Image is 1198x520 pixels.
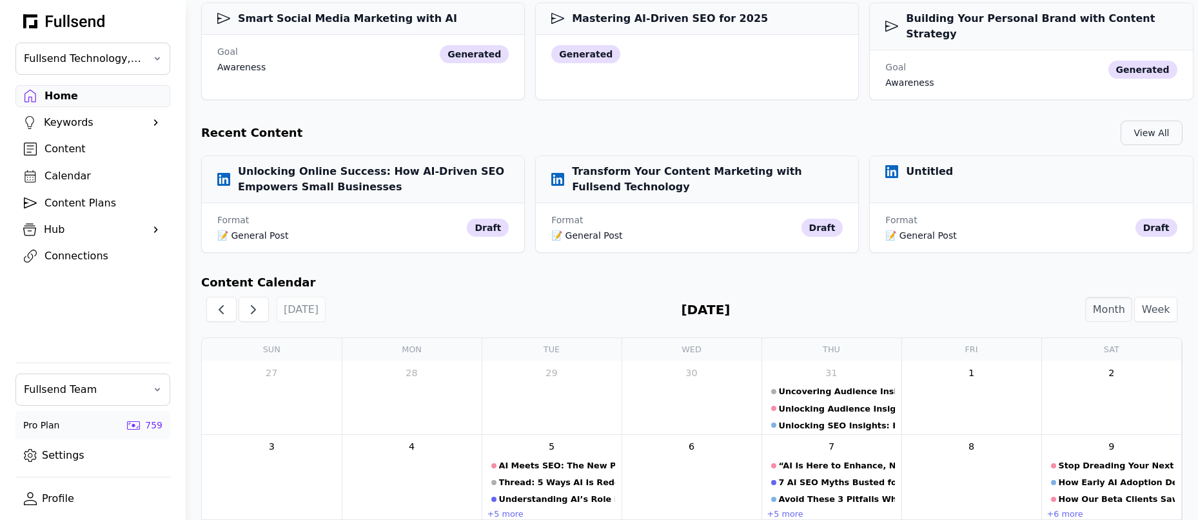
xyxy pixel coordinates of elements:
[761,361,901,434] td: July 31, 2025
[885,229,1130,242] div: 📝 General Post
[486,509,525,520] a: Show 5 more events
[217,61,266,74] div: awareness
[779,459,895,472] div: “AI Is Here to Enhance, Not Replace Your SEO Strategy.”
[761,435,901,520] td: August 7, 2025
[24,51,144,66] span: Fullsend Technology, Inc.
[342,435,482,520] td: August 4, 2025
[885,11,1177,42] h3: Building Your Personal Brand with Content Strategy
[217,11,457,26] h3: Smart Social Media Marketing with AI
[217,164,509,195] h3: Unlocking Online Success: How AI-Driven SEO Empowers Small Businesses
[779,476,895,488] div: 7 AI SEO Myths Busted for 2025
[217,229,462,242] div: 📝 General Post
[823,338,840,361] a: Thursday
[962,437,981,457] a: August 8, 2025
[201,124,302,142] h2: Recent Content
[901,435,1041,520] td: August 8, 2025
[201,274,1183,292] h2: Content Calendar
[44,195,162,211] div: Content Plans
[885,214,1130,226] div: Format
[551,214,796,226] div: Format
[44,222,142,237] div: Hub
[402,437,422,457] a: August 4, 2025
[15,165,170,187] a: Calendar
[44,88,162,104] div: Home
[779,385,895,397] div: Uncovering Audience Insights Through Google's Indexing of ChatGPT Conversations
[15,192,170,214] a: Content Plans
[499,459,615,472] div: AI Meets SEO: The New Power Duo
[779,419,895,432] div: Unlocking SEO Insights: How Indexed ChatGPT Conversations Can Transform Your Strategy
[542,363,562,383] a: July 29, 2025
[44,141,162,157] div: Content
[551,164,843,195] h3: Transform Your Content Marketing with Fullsend Technology
[202,435,342,520] td: August 3, 2025
[15,488,170,510] a: Profile
[962,363,981,383] a: August 1, 2025
[885,164,953,179] h3: Untitled
[1134,297,1177,322] button: Week
[1059,476,1175,488] div: How Early AI Adoption Delivers 3× Better SEO ROI
[499,493,615,505] div: Understanding AI’s Role in Modern SEO: 2025 Essentials
[482,361,622,434] td: July 29, 2025
[1132,126,1172,139] div: View All
[44,248,162,264] div: Connections
[499,476,615,488] div: Thread: 5 Ways AI Is Redefining SEO in [DATE]
[402,338,422,361] a: Monday
[15,445,170,466] a: Settings
[23,419,59,432] div: Pro Plan
[1059,493,1175,505] div: How Our Beta Clients Saw 30% Uplift with AI SEO
[467,219,509,237] div: draft
[202,361,342,434] td: July 27, 2025
[551,11,768,26] h3: Mastering AI-Driven SEO for 2025
[402,363,422,383] a: July 28, 2025
[1121,121,1183,145] button: View All
[901,361,1041,434] td: August 1, 2025
[681,300,730,319] h2: [DATE]
[1102,363,1121,383] a: August 2, 2025
[277,297,326,322] button: [DATE]
[965,338,977,361] a: Friday
[262,363,281,383] a: July 27, 2025
[822,363,841,383] a: July 31, 2025
[682,437,702,457] a: August 6, 2025
[217,214,462,226] div: Format
[263,338,280,361] a: Sunday
[15,85,170,107] a: Home
[544,338,560,361] a: Tuesday
[1135,219,1177,237] div: draft
[1104,338,1119,361] a: Saturday
[779,493,895,505] div: Avoid These 3 Pitfalls When Using AI for SEO
[1041,435,1181,520] td: August 9, 2025
[262,437,281,457] a: August 3, 2025
[682,338,702,361] a: Wednesday
[44,115,142,130] div: Keywords
[15,138,170,160] a: Content
[217,45,266,58] div: Goal
[885,61,934,74] div: Goal
[15,245,170,267] a: Connections
[542,437,562,457] a: August 5, 2025
[1041,361,1181,434] td: August 2, 2025
[239,297,269,322] button: Next Month
[15,43,170,75] button: Fullsend Technology, Inc.
[1102,437,1121,457] a: August 9, 2025
[682,363,702,383] a: July 30, 2025
[1108,61,1177,79] div: generated
[206,297,237,322] button: Previous Month
[15,374,170,406] button: Fullsend Team
[145,419,162,432] div: 759
[1046,509,1085,520] a: Show 6 more events
[44,168,162,184] div: Calendar
[622,361,761,434] td: July 30, 2025
[342,361,482,434] td: July 28, 2025
[766,509,805,520] a: Show 5 more events
[551,229,796,242] div: 📝 General Post
[622,435,761,520] td: August 6, 2025
[779,403,895,415] div: Unlocking Audience Insights with ChatGPT Conversations
[1085,297,1132,322] button: Month
[1059,459,1175,472] div: Stop Dreading Your Next Post!
[24,382,144,397] span: Fullsend Team
[440,45,509,63] div: generated
[885,76,934,89] div: awareness
[801,219,843,237] div: draft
